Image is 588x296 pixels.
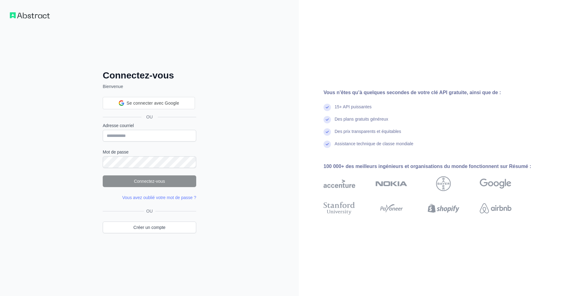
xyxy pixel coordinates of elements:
label: Adresse courriel [103,122,196,129]
label: Mot de passe [103,149,196,155]
img: check mark [324,128,331,136]
img: check mark [324,141,331,148]
img: accenture [324,176,355,191]
h2: Connectez-vous [103,70,196,81]
img: bayer [436,176,451,191]
img: nokia [375,176,407,191]
img: check mark [324,116,331,123]
a: Créer un compte [103,222,196,233]
img: airbnb [480,202,511,215]
div: Assistance technique de classe mondiale [335,141,413,153]
img: shopify [428,202,459,215]
div: Des plans gratuits généreux [335,116,388,128]
div: 100 000+ des meilleurs ingénieurs et organisations du monde fonctionnent sur Résumé : [324,163,531,170]
img: Workflow [10,12,50,18]
p: Bienvenue [103,83,196,90]
span: Se connecter avec Google [127,100,179,106]
img: check mark [324,104,331,111]
span: OU [141,114,158,120]
div: Se connecter avec Google [103,97,195,109]
img: payoneer [378,202,405,215]
span: OU [144,208,155,214]
button: Connectez-vous [103,175,196,187]
img: google [480,176,511,191]
div: Vous n’êtes qu’à quelques secondes de votre clé API gratuite, ainsi que de : [324,89,531,96]
img: stanford university [324,202,355,215]
div: Des prix transparents et équitables [335,128,401,141]
a: Vous avez oublié votre mot de passe ? [122,195,196,200]
div: 15+ API puissantes [335,104,371,116]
